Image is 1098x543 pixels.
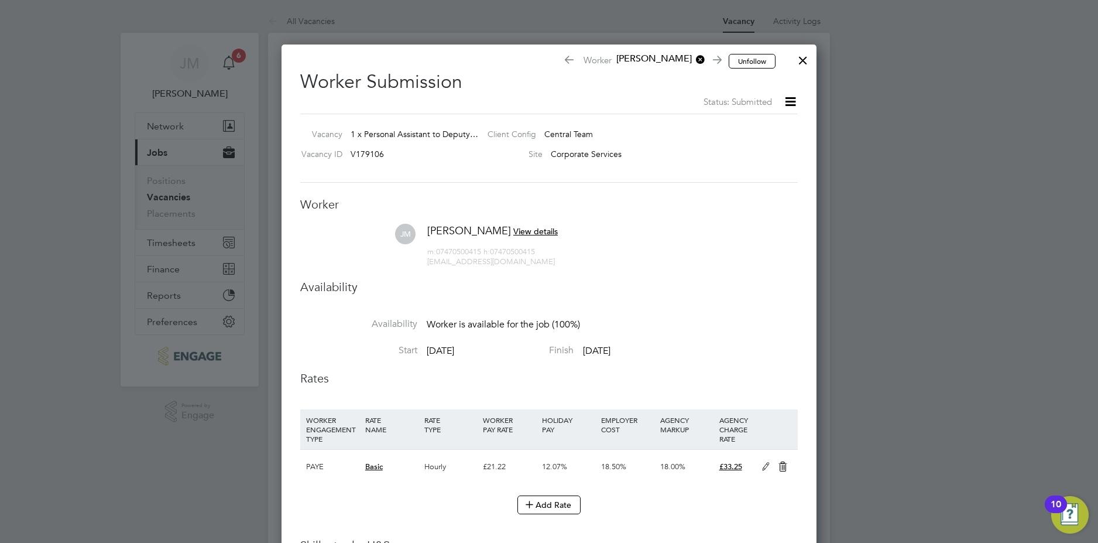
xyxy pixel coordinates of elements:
h3: Availability [300,279,798,295]
label: Vacancy [296,129,342,139]
div: PAYE [303,450,362,484]
span: JM [395,224,416,244]
h2: Worker Submission [300,61,798,109]
span: 18.00% [660,462,685,472]
span: £33.25 [719,462,742,472]
label: Client Config [478,129,536,139]
label: Site [478,149,543,159]
span: [PERSON_NAME] [612,53,705,66]
span: [PERSON_NAME] [427,224,511,237]
div: AGENCY MARKUP [657,409,716,440]
span: h: [483,247,490,257]
span: 12.07% [542,462,567,472]
span: [DATE] [583,345,610,357]
span: Worker [563,53,720,69]
div: RATE NAME [362,409,421,440]
span: 18.50% [601,462,626,472]
div: EMPLOYER COST [598,409,657,440]
span: Basic [365,462,383,472]
span: [EMAIL_ADDRESS][DOMAIN_NAME] [427,257,555,267]
span: Central Team [544,129,593,139]
span: 07470500415 [483,247,535,257]
span: 1 x Personal Assistant to Deputy… [351,129,478,139]
div: £21.22 [480,450,539,484]
button: Add Rate [517,496,581,514]
span: m: [427,247,436,257]
h3: Rates [300,371,798,386]
div: HOLIDAY PAY [539,409,598,440]
button: Unfollow [729,54,776,69]
div: WORKER ENGAGEMENT TYPE [303,409,362,449]
div: 10 [1051,504,1061,520]
div: Hourly [421,450,481,484]
button: Open Resource Center, 10 new notifications [1051,496,1089,534]
span: 07470500415 [427,247,481,257]
div: RATE TYPE [421,409,481,440]
h3: Worker [300,197,798,212]
span: [DATE] [427,345,454,357]
div: WORKER PAY RATE [480,409,539,440]
div: AGENCY CHARGE RATE [716,409,756,449]
span: Status: Submitted [704,96,772,107]
span: View details [513,226,558,237]
label: Finish [457,344,574,357]
span: Corporate Services [551,149,622,159]
label: Start [300,344,417,357]
label: Vacancy ID [296,149,342,159]
span: Worker is available for the job (100%) [427,319,580,330]
span: V179106 [351,149,384,159]
label: Availability [300,318,417,330]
